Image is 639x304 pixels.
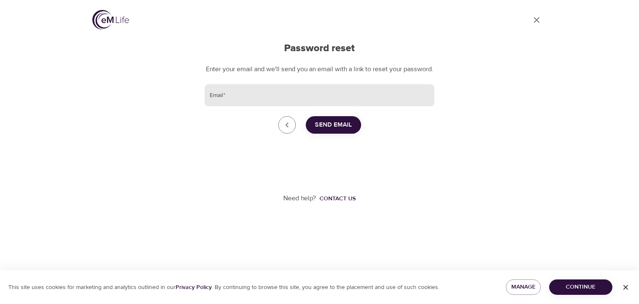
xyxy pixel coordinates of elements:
span: Continue [556,282,606,292]
a: Privacy Policy [176,284,212,291]
div: Contact us [319,194,356,203]
p: Enter your email and we'll send you an email with a link to reset your password. [205,65,434,74]
a: Contact us [316,194,356,203]
span: Manage [513,282,534,292]
h2: Password reset [205,42,434,55]
span: Send Email [315,120,352,130]
button: Manage [506,279,541,295]
button: Continue [549,279,612,295]
p: Need help? [283,194,316,203]
button: Send Email [306,116,361,134]
a: close [278,116,296,134]
a: close [527,10,547,30]
img: logo [92,10,129,30]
